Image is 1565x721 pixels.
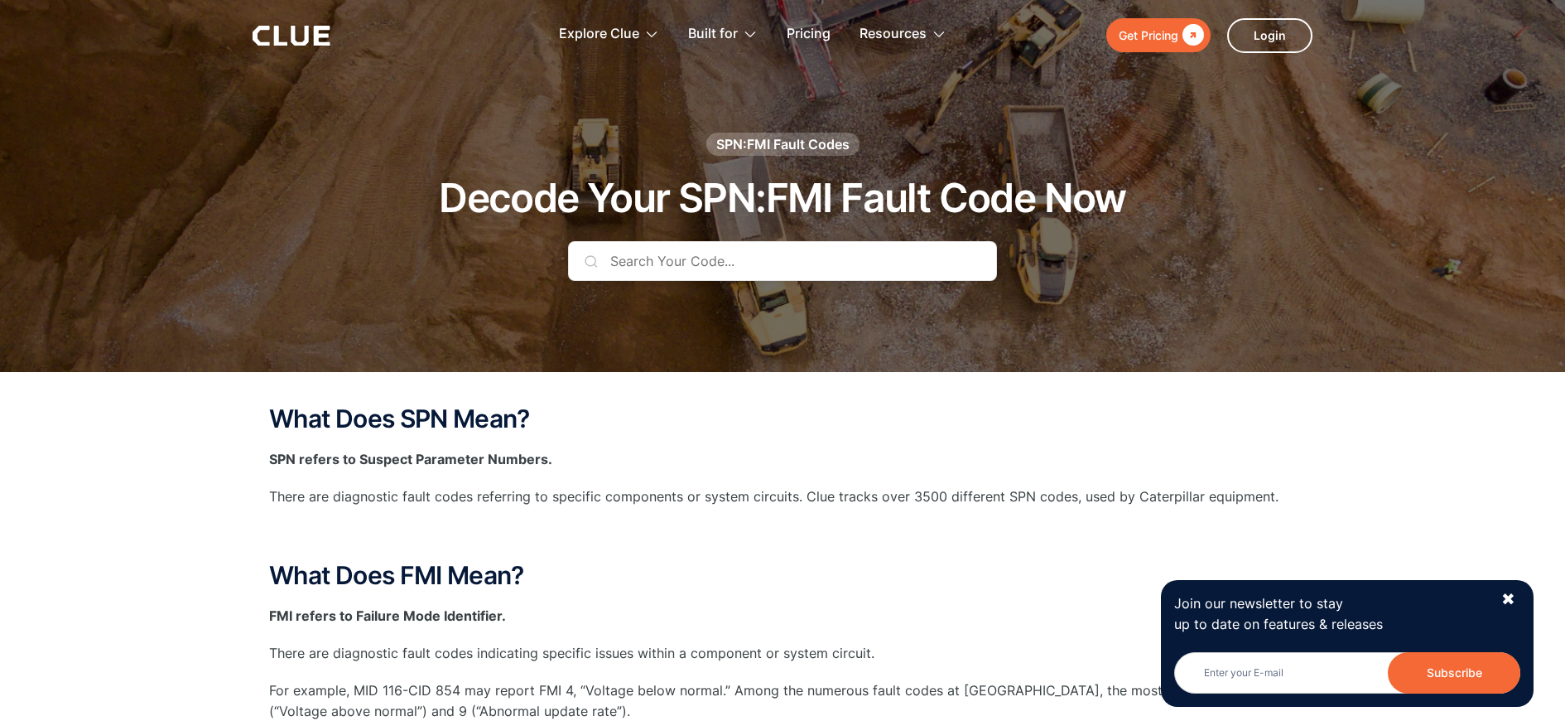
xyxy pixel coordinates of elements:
[269,405,1296,433] h2: What Does SPN Mean?
[568,241,997,281] input: Search Your Code...
[559,8,659,60] div: Explore Clue
[1227,18,1312,53] a: Login
[787,8,831,60] a: Pricing
[269,486,1296,507] p: There are diagnostic fault codes referring to specific components or system circuits. Clue tracks...
[716,135,850,153] div: SPN:FMI Fault Codes
[269,525,1296,545] p: ‍
[1178,25,1204,46] div: 
[688,8,738,60] div: Built for
[269,451,552,467] strong: SPN refers to Suspect Parameter Numbers.
[1501,589,1515,610] div: ✖
[559,8,639,60] div: Explore Clue
[269,643,1296,664] p: There are diagnostic fault codes indicating specific issues within a component or system circuit.
[860,8,927,60] div: Resources
[1174,652,1520,694] input: Enter your E-mail
[1174,593,1486,635] p: Join our newsletter to stay up to date on features & releases
[860,8,946,60] div: Resources
[688,8,758,60] div: Built for
[1106,18,1211,52] a: Get Pricing
[1119,25,1178,46] div: Get Pricing
[1174,652,1520,694] form: Newsletter
[269,562,1296,589] h2: What Does FMI Mean?
[439,177,1126,220] h1: Decode Your SPN:FMI Fault Code Now
[269,607,506,624] strong: FMI refers to Failure Mode Identifier.
[1388,652,1520,694] input: Subscribe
